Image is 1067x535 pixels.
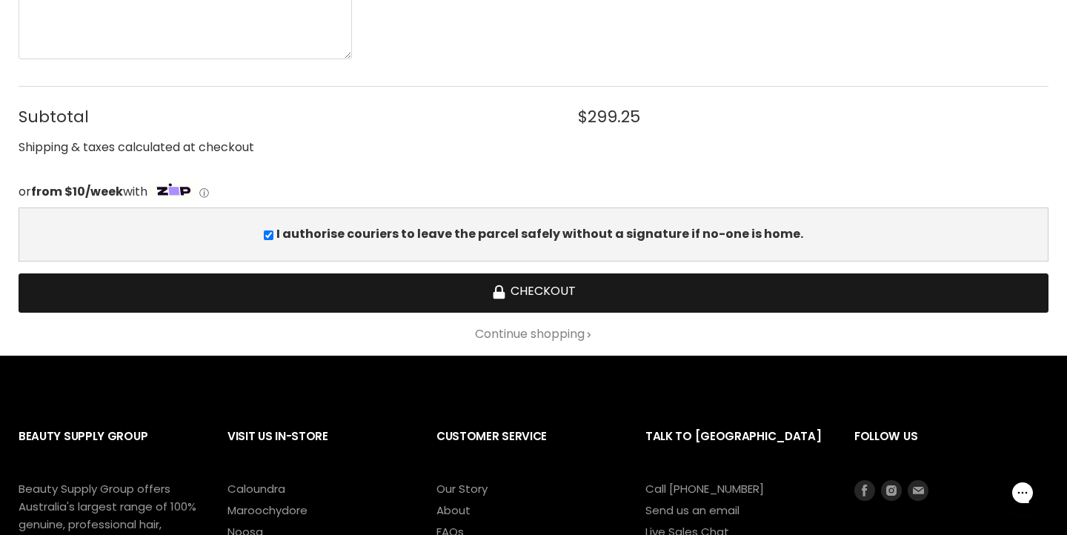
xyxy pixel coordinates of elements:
a: About [436,502,471,518]
b: I authorise couriers to leave the parcel safely without a signature if no-one is home. [276,225,803,242]
h2: Beauty Supply Group [19,418,198,479]
iframe: Gorgias live chat messenger [993,465,1052,520]
h2: Talk to [GEOGRAPHIC_DATA] [645,418,825,479]
a: Continue shopping [19,328,1048,341]
h2: Follow us [854,418,1048,479]
a: Send us an email [645,502,739,518]
span: Subtotal [19,107,551,126]
strong: from $10/week [31,183,123,200]
h2: Visit Us In-Store [227,418,407,479]
button: Checkout [19,273,1048,313]
a: Caloundra [227,481,285,496]
a: Our Story [436,481,488,496]
h2: Customer Service [436,418,616,479]
a: Maroochydore [227,502,308,518]
span: $299.25 [578,107,640,126]
span: or with [19,183,147,200]
div: Shipping & taxes calculated at checkout [19,139,1048,157]
img: Zip Logo [150,180,196,201]
a: Call [PHONE_NUMBER] [645,481,764,496]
